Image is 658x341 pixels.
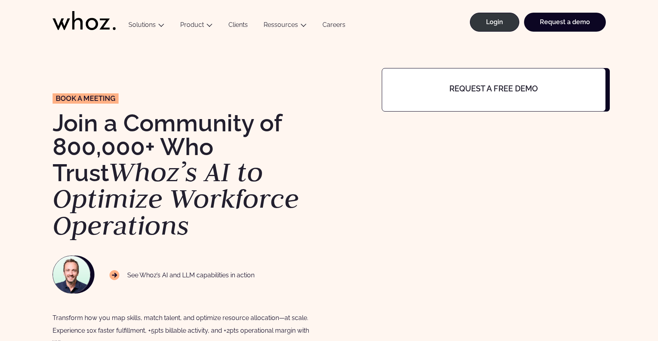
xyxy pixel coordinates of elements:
a: Clients [221,21,256,32]
em: Whoz’s AI to Optimize Workforce Operations [53,154,299,242]
span: Book a meeting [56,95,115,102]
a: Request a demo [524,13,606,32]
button: Product [172,21,221,32]
h4: Request a free demo [407,84,581,93]
h1: Join a Community of 800,000+ Who Trust [53,111,321,239]
button: Solutions [121,21,172,32]
a: Ressources [264,21,298,28]
a: Product [180,21,204,28]
button: Ressources [256,21,315,32]
img: NAWROCKI-Thomas.jpg [53,256,90,293]
a: Login [470,13,519,32]
a: Careers [315,21,353,32]
p: See Whoz’s AI and LLM capabilities in action [109,270,255,280]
